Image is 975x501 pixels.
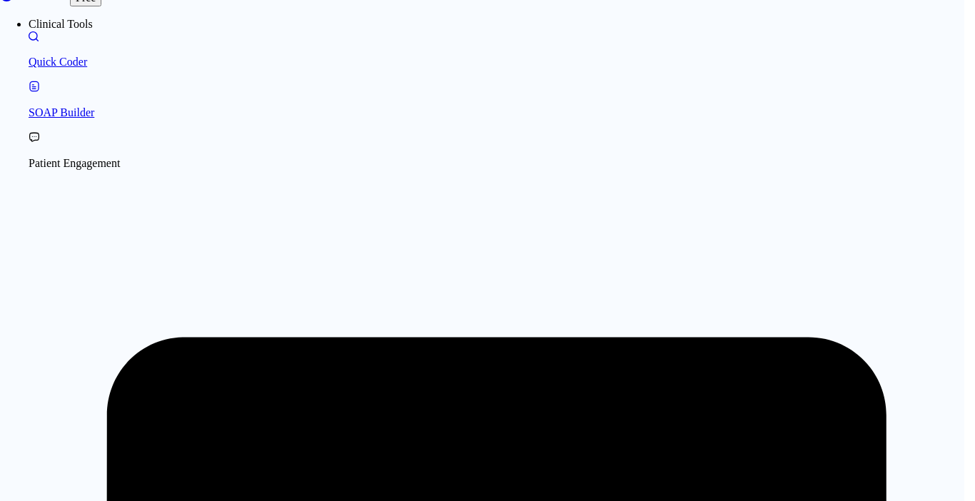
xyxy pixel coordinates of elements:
p: SOAP Builder [29,106,964,119]
li: Clinical Tools [29,18,964,31]
p: Quick Coder [29,56,964,69]
a: Moramiz: Find ICD10AM codes instantly [29,31,964,69]
p: Patient Engagement [29,157,964,170]
a: Docugen: Compose a clinical documentation in seconds [29,81,964,120]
